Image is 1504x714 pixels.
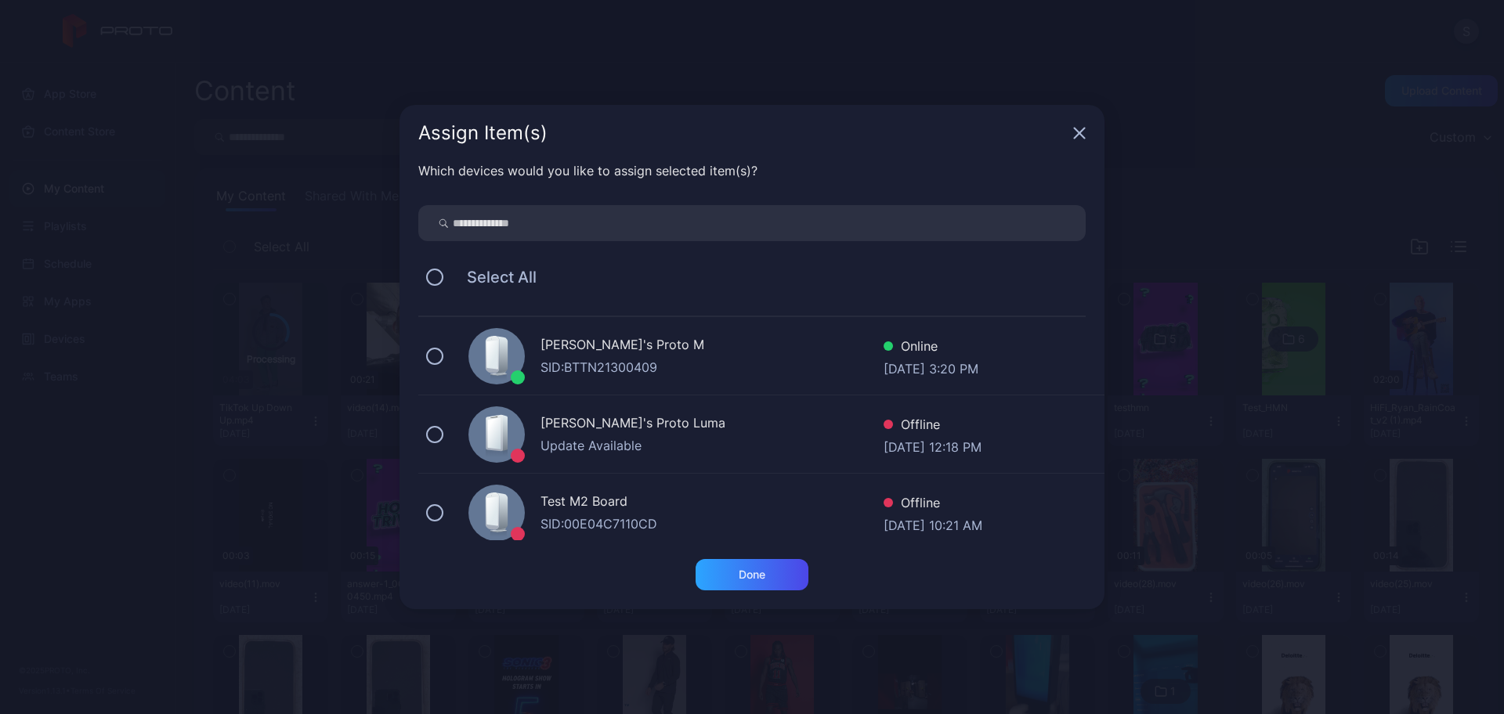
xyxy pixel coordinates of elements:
[884,415,982,438] div: Offline
[540,413,884,436] div: [PERSON_NAME]'s Proto Luma
[418,124,1067,142] div: Assign Item(s)
[540,492,884,514] div: Test M2 Board
[540,335,884,358] div: [PERSON_NAME]'s Proto M
[540,436,884,455] div: Update Available
[418,161,1086,180] div: Which devices would you like to assign selected item(s)?
[451,268,537,287] span: Select All
[884,516,982,532] div: [DATE] 10:21 AM
[884,359,978,375] div: [DATE] 3:20 PM
[884,337,978,359] div: Online
[540,514,884,533] div: SID: 00E04C7110CD
[884,493,982,516] div: Offline
[540,358,884,377] div: SID: BTTN21300409
[696,559,808,590] button: Done
[884,438,982,453] div: [DATE] 12:18 PM
[739,568,765,581] div: Done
